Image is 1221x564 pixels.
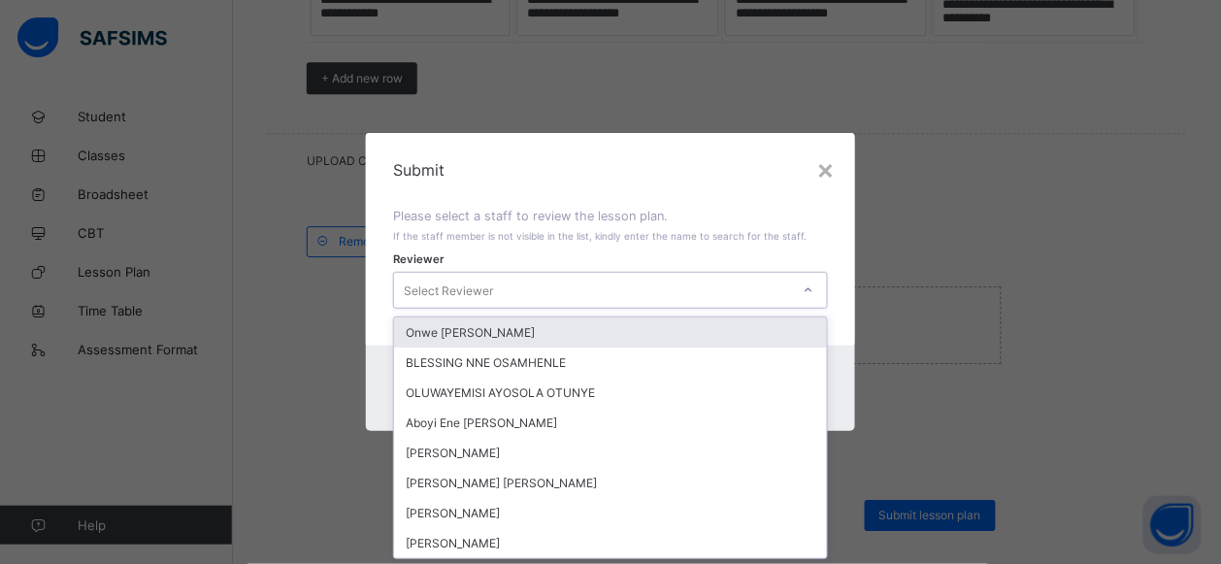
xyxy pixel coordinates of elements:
[393,252,445,266] span: Reviewer
[394,438,826,468] div: [PERSON_NAME]
[394,468,826,498] div: [PERSON_NAME] [PERSON_NAME]
[393,160,827,180] span: Submit
[394,498,826,528] div: [PERSON_NAME]
[817,152,836,185] div: ×
[394,378,826,408] div: OLUWAYEMISI AYOSOLA OTUNYE
[394,408,826,438] div: Aboyi Ene [PERSON_NAME]
[394,317,826,348] div: Onwe [PERSON_NAME]
[404,272,493,309] div: Select Reviewer
[393,230,807,242] span: If the staff member is not visible in the list, kindly enter the name to search for the staff.
[394,528,826,558] div: [PERSON_NAME]
[393,209,668,223] span: Please select a staff to review the lesson plan.
[394,348,826,378] div: BLESSING NNE OSAMHENLE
